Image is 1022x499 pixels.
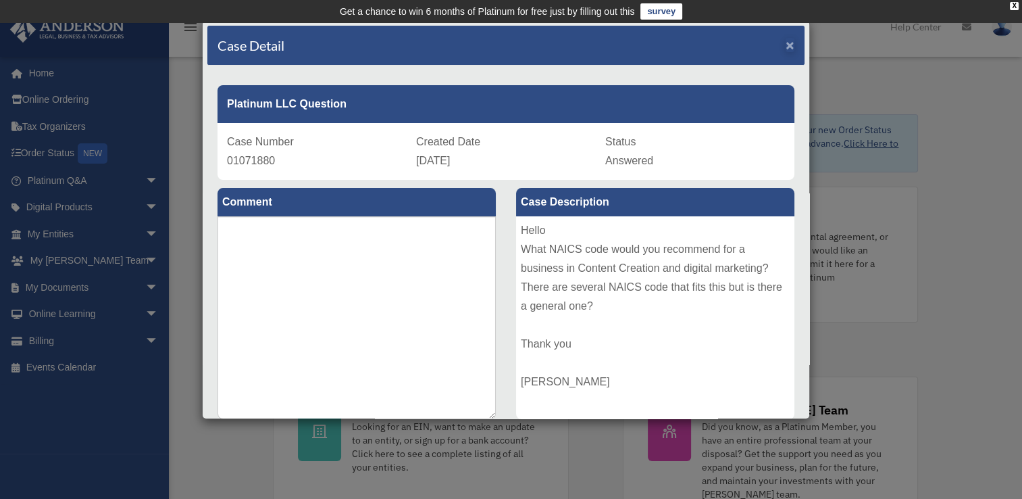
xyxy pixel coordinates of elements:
[227,155,275,166] span: 01071880
[227,136,294,147] span: Case Number
[340,3,635,20] div: Get a chance to win 6 months of Platinum for free just by filling out this
[416,136,480,147] span: Created Date
[218,36,284,55] h4: Case Detail
[416,155,450,166] span: [DATE]
[1010,2,1019,10] div: close
[218,188,496,216] label: Comment
[516,188,794,216] label: Case Description
[218,85,794,123] div: Platinum LLC Question
[786,38,794,52] button: Close
[605,155,653,166] span: Answered
[605,136,636,147] span: Status
[640,3,682,20] a: survey
[516,216,794,419] div: Hello What NAICS code would you recommend for a business in Content Creation and digital marketin...
[786,37,794,53] span: ×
